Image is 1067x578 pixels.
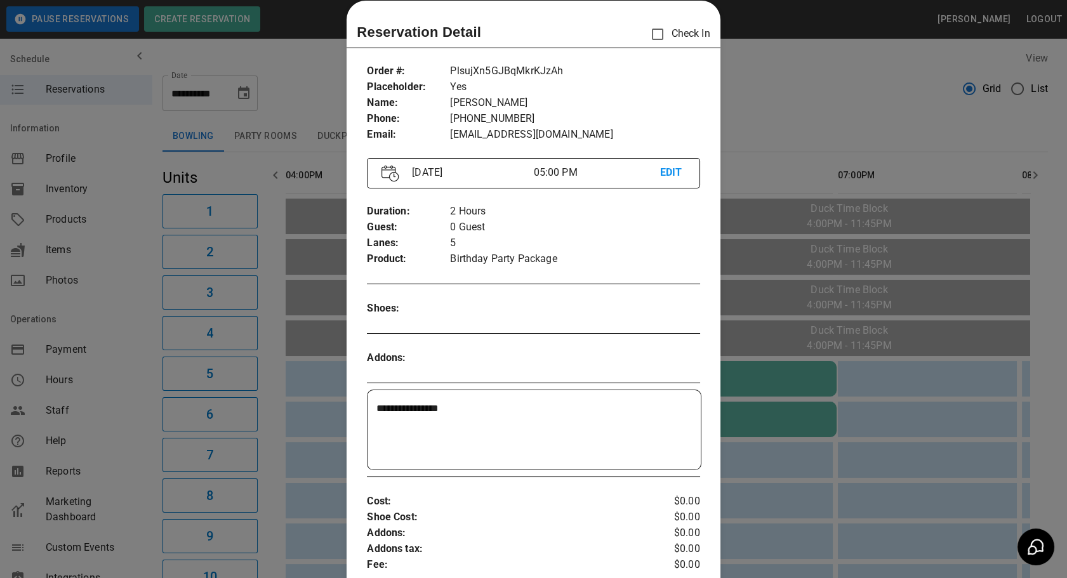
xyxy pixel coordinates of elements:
[367,95,450,111] p: Name :
[644,557,699,573] p: $0.00
[367,541,644,557] p: Addons tax :
[367,220,450,235] p: Guest :
[450,63,699,79] p: PlsujXn5GJBqMkrKJzAh
[450,204,699,220] p: 2 Hours
[450,220,699,235] p: 0 Guest
[367,204,450,220] p: Duration :
[367,251,450,267] p: Product :
[644,541,699,557] p: $0.00
[450,95,699,111] p: [PERSON_NAME]
[450,235,699,251] p: 5
[367,525,644,541] p: Addons :
[644,494,699,509] p: $0.00
[367,350,450,366] p: Addons :
[644,509,699,525] p: $0.00
[357,22,481,43] p: Reservation Detail
[644,21,710,48] p: Check In
[367,557,644,573] p: Fee :
[660,165,686,181] p: EDIT
[367,63,450,79] p: Order # :
[367,79,450,95] p: Placeholder :
[450,127,699,143] p: [EMAIL_ADDRESS][DOMAIN_NAME]
[381,165,399,182] img: Vector
[367,235,450,251] p: Lanes :
[450,79,699,95] p: Yes
[533,165,659,180] p: 05:00 PM
[367,509,644,525] p: Shoe Cost :
[450,111,699,127] p: [PHONE_NUMBER]
[644,525,699,541] p: $0.00
[367,494,644,509] p: Cost :
[367,127,450,143] p: Email :
[407,165,533,180] p: [DATE]
[367,301,450,317] p: Shoes :
[450,251,699,267] p: Birthday Party Package
[367,111,450,127] p: Phone :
